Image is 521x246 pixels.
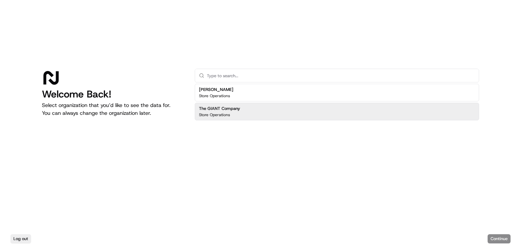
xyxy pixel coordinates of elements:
[195,82,479,122] div: Suggestions
[199,112,230,117] p: Store Operations
[10,234,31,243] button: Log out
[42,101,184,117] p: Select organization that you’d like to see the data for. You can always change the organization l...
[207,69,475,82] input: Type to search...
[199,106,240,112] h2: The GIANT Company
[42,88,184,100] h1: Welcome Back!
[199,93,230,98] p: Store Operations
[199,87,233,93] h2: [PERSON_NAME]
